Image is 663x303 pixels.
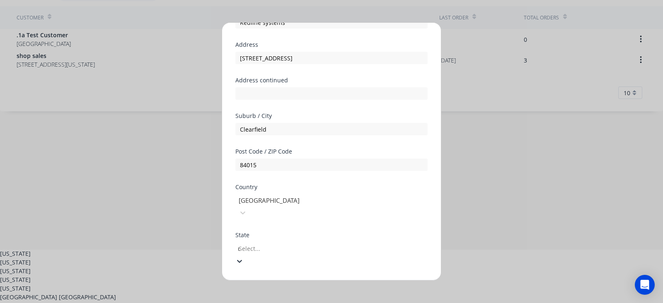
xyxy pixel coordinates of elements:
[235,149,428,154] div: Post Code / ZIP Code
[235,42,428,48] div: Address
[235,184,428,190] div: Country
[635,275,655,295] div: Open Intercom Messenger
[235,113,428,119] div: Suburb / City
[235,280,428,286] div: Phone
[235,77,428,83] div: Address continued
[235,232,428,238] div: State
